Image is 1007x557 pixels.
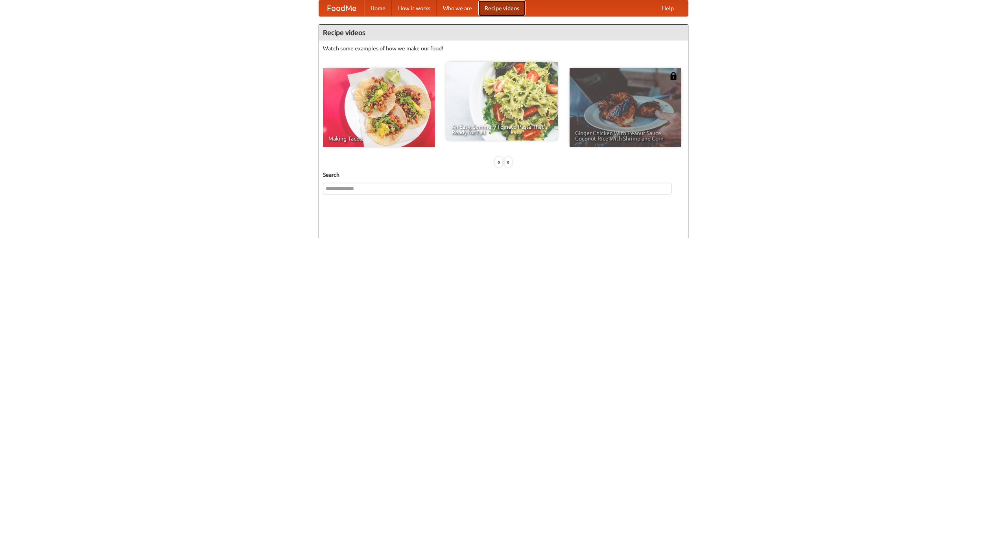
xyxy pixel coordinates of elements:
h4: Recipe videos [319,25,688,41]
a: How it works [392,0,437,16]
a: An Easy, Summery Tomato Pasta That's Ready for Fall [446,62,558,141]
span: An Easy, Summery Tomato Pasta That's Ready for Fall [452,124,552,135]
a: Who we are [437,0,478,16]
img: 483408.png [669,72,677,80]
a: Home [364,0,392,16]
div: » [505,157,512,167]
a: Making Tacos [323,68,435,147]
a: Help [656,0,680,16]
p: Watch some examples of how we make our food! [323,44,684,52]
div: « [495,157,502,167]
a: Recipe videos [478,0,526,16]
h5: Search [323,171,684,179]
a: FoodMe [319,0,364,16]
span: Making Tacos [328,136,429,141]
